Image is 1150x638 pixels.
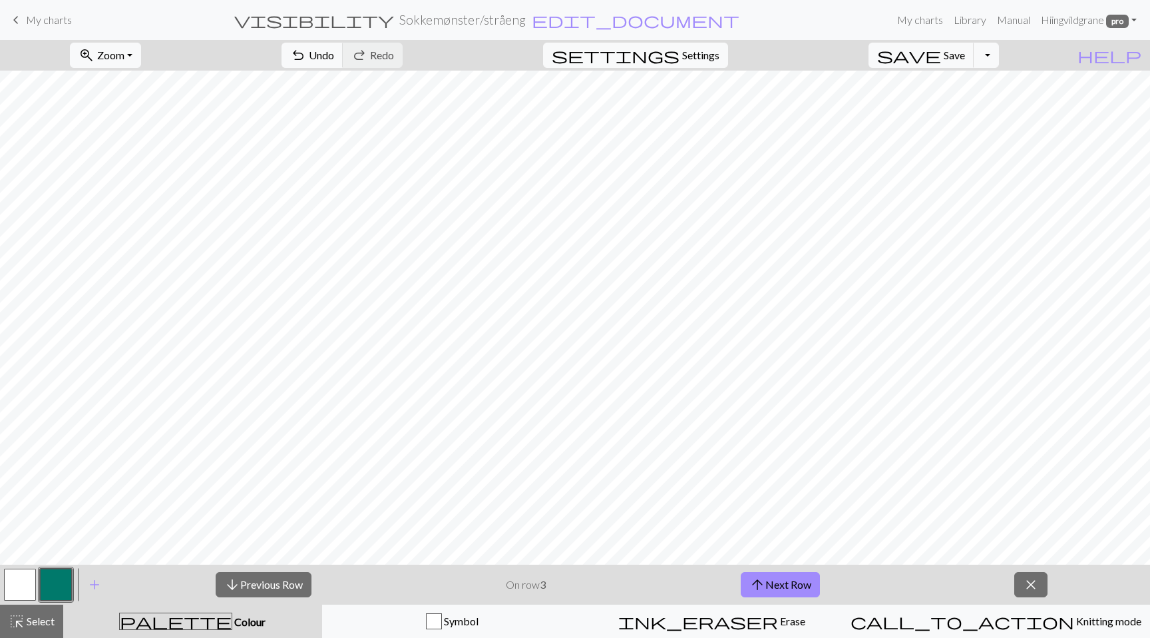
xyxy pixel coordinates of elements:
span: Symbol [442,615,479,627]
span: undo [290,46,306,65]
span: add [87,575,102,594]
span: Undo [309,49,334,61]
span: visibility [234,11,394,29]
span: Colour [232,615,266,628]
span: highlight_alt [9,612,25,631]
span: zoom_in [79,46,95,65]
span: help [1077,46,1141,65]
span: save [877,46,941,65]
span: close [1023,575,1039,594]
a: Manual [992,7,1036,33]
button: Save [868,43,974,68]
span: arrow_upward [749,575,765,594]
span: arrow_downward [224,575,240,594]
strong: 3 [540,578,546,591]
button: Next Row [741,572,820,597]
a: My charts [8,9,72,31]
span: keyboard_arrow_left [8,11,24,29]
button: Zoom [70,43,141,68]
i: Settings [552,47,679,63]
span: palette [120,612,232,631]
span: ink_eraser [618,612,778,631]
button: Undo [282,43,343,68]
button: Erase [582,605,842,638]
span: Select [25,615,55,627]
span: edit_document [532,11,739,29]
span: settings [552,46,679,65]
button: Knitting mode [842,605,1150,638]
p: On row [506,577,546,593]
span: pro [1106,15,1129,28]
button: Previous Row [216,572,311,597]
span: Zoom [97,49,124,61]
a: My charts [892,7,948,33]
a: Hiingvildgrane pro [1036,7,1142,33]
span: Save [944,49,965,61]
span: Erase [778,615,805,627]
span: My charts [26,13,72,26]
button: Symbol [322,605,582,638]
a: Library [948,7,992,33]
button: SettingsSettings [543,43,728,68]
span: Knitting mode [1074,615,1141,627]
span: call_to_action [851,612,1074,631]
button: Colour [63,605,322,638]
h2: Sokkemønster / stråeng [399,12,526,27]
span: Settings [682,47,719,63]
